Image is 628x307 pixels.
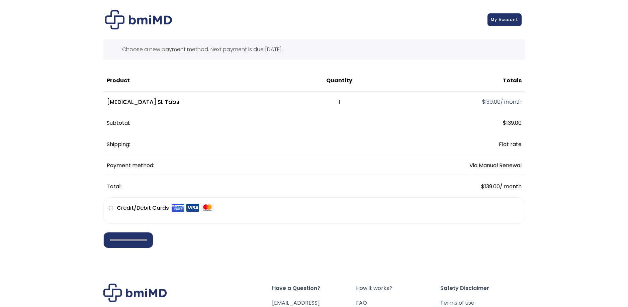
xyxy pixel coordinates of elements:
[103,176,380,197] th: Total:
[482,98,501,106] span: 139.00
[103,134,380,155] th: Shipping:
[103,70,299,91] th: Product
[103,284,167,302] img: Brand Logo
[380,70,525,91] th: Totals
[481,183,500,190] span: 139.00
[380,155,525,176] td: Via Manual Renewal
[299,70,380,91] th: Quantity
[299,92,380,113] td: 1
[356,284,440,293] a: How it works?
[105,10,172,29] img: Checkout
[482,98,485,106] span: $
[503,119,522,127] span: 139.00
[380,176,525,197] td: / month
[103,39,525,60] div: Choose a new payment method. Next payment is due [DATE].
[272,284,356,293] span: Have a Question?
[440,284,525,293] span: Safety Disclaimer
[503,119,506,127] span: $
[481,183,484,190] span: $
[487,13,522,26] a: My Account
[380,92,525,113] td: / month
[491,17,518,22] span: My Account
[186,203,199,212] img: Visa
[103,113,380,134] th: Subtotal:
[103,155,380,176] th: Payment method:
[172,203,184,212] img: Amex
[380,134,525,155] td: Flat rate
[103,92,299,113] td: [MEDICAL_DATA] SL Tabs
[117,203,214,213] label: Credit/Debit Cards
[201,203,214,212] img: Mastercard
